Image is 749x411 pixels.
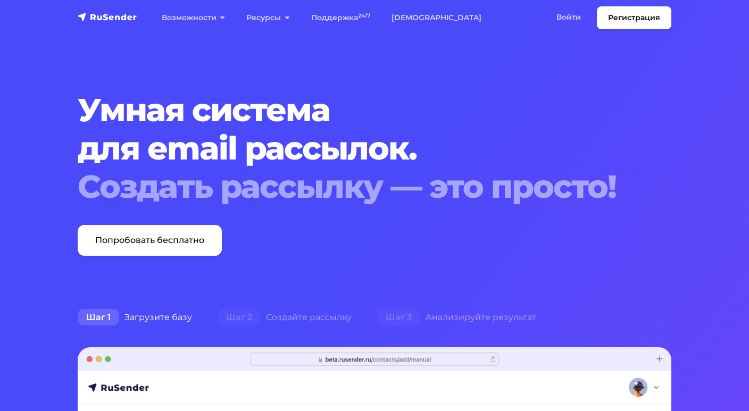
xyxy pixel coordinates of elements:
[78,167,621,206] div: Создать рассылку — это просто!
[205,307,364,328] div: Создайте рассылку
[78,309,119,326] span: Шаг 1
[78,91,621,206] h1: Умная система для email рассылок.
[597,6,671,29] a: Регистрация
[78,12,137,22] img: RuSender
[546,6,592,28] a: Войти
[218,309,261,326] span: Шаг 2
[381,7,492,29] a: [DEMOGRAPHIC_DATA]
[364,307,549,328] div: Анализируйте результат
[358,12,370,19] sup: 24/7
[151,7,236,29] a: Возможности
[301,7,381,29] a: Поддержка24/7
[65,307,205,328] div: Загрузите базу
[377,309,420,326] span: Шаг 3
[236,7,300,29] a: Ресурсы
[78,225,222,256] a: Попробовать бесплатно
